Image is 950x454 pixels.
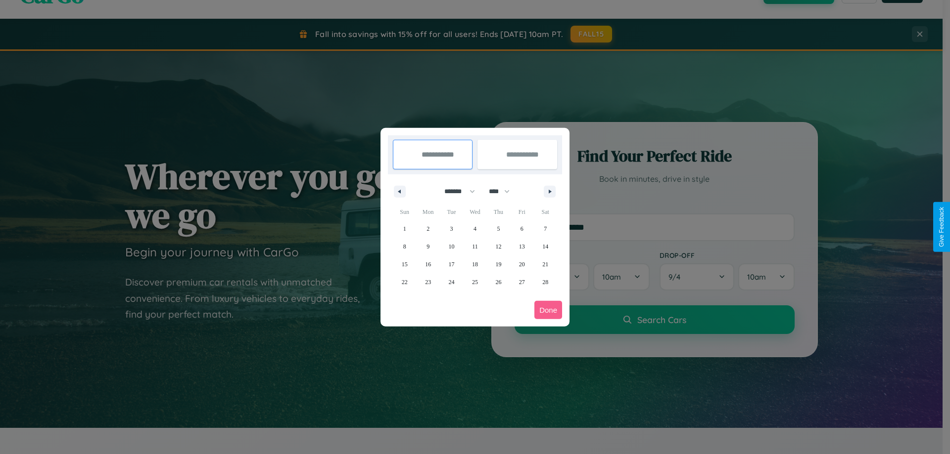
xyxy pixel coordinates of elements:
button: 7 [534,220,557,238]
span: 28 [542,273,548,291]
button: 20 [510,255,533,273]
span: Wed [463,204,486,220]
button: 16 [416,255,439,273]
button: 4 [463,220,486,238]
button: 8 [393,238,416,255]
button: 3 [440,220,463,238]
span: 17 [449,255,455,273]
span: Mon [416,204,439,220]
span: 23 [425,273,431,291]
button: 11 [463,238,486,255]
button: 2 [416,220,439,238]
span: 16 [425,255,431,273]
button: 14 [534,238,557,255]
span: Sat [534,204,557,220]
span: 3 [450,220,453,238]
button: 17 [440,255,463,273]
span: 10 [449,238,455,255]
span: 8 [403,238,406,255]
button: 27 [510,273,533,291]
button: 19 [487,255,510,273]
button: 21 [534,255,557,273]
button: 9 [416,238,439,255]
button: 25 [463,273,486,291]
span: 5 [497,220,500,238]
button: 24 [440,273,463,291]
span: 6 [521,220,523,238]
button: 18 [463,255,486,273]
span: Sun [393,204,416,220]
span: 20 [519,255,525,273]
span: 24 [449,273,455,291]
button: 6 [510,220,533,238]
span: Tue [440,204,463,220]
span: 7 [544,220,547,238]
button: 23 [416,273,439,291]
span: 4 [474,220,476,238]
button: Done [534,301,562,319]
button: 28 [534,273,557,291]
button: 22 [393,273,416,291]
div: Give Feedback [938,207,945,247]
span: 27 [519,273,525,291]
span: 13 [519,238,525,255]
button: 13 [510,238,533,255]
button: 5 [487,220,510,238]
span: 26 [495,273,501,291]
span: Fri [510,204,533,220]
span: 11 [472,238,478,255]
button: 1 [393,220,416,238]
button: 15 [393,255,416,273]
span: 1 [403,220,406,238]
span: 9 [427,238,429,255]
span: 22 [402,273,408,291]
span: 12 [495,238,501,255]
span: 14 [542,238,548,255]
span: 25 [472,273,478,291]
button: 12 [487,238,510,255]
span: Thu [487,204,510,220]
button: 26 [487,273,510,291]
button: 10 [440,238,463,255]
span: 15 [402,255,408,273]
span: 18 [472,255,478,273]
span: 2 [427,220,429,238]
span: 21 [542,255,548,273]
span: 19 [495,255,501,273]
